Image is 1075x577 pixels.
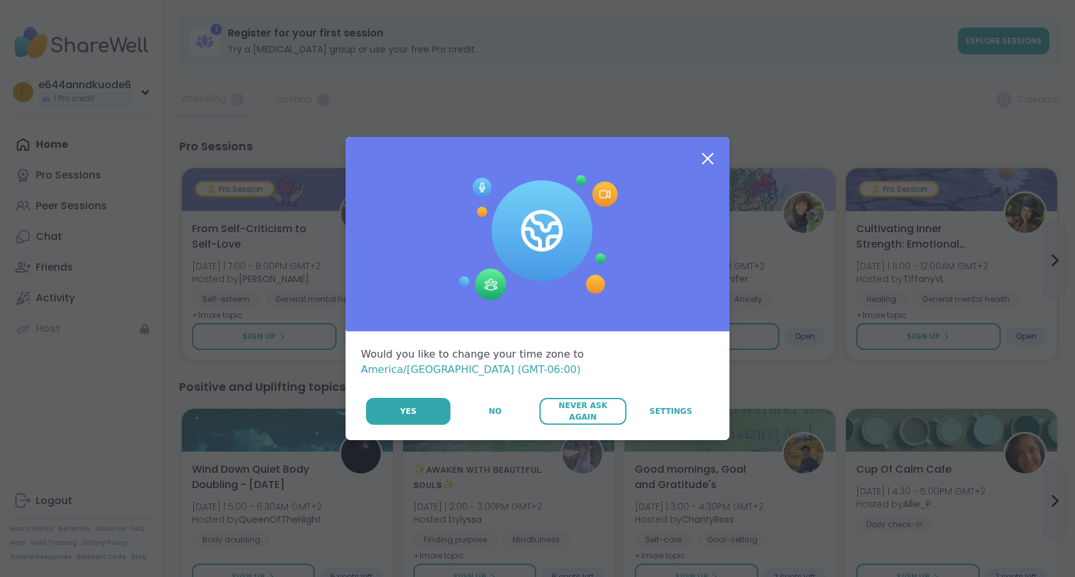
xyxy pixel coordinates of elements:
[649,406,692,417] span: Settings
[400,406,417,417] span: Yes
[458,175,617,301] img: Session Experience
[361,347,714,377] div: Would you like to change your time zone to
[628,398,714,425] a: Settings
[366,398,450,425] button: Yes
[452,398,538,425] button: No
[361,363,581,375] span: America/[GEOGRAPHIC_DATA] (GMT-06:00)
[546,400,619,423] span: Never Ask Again
[539,398,626,425] button: Never Ask Again
[489,406,502,417] span: No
